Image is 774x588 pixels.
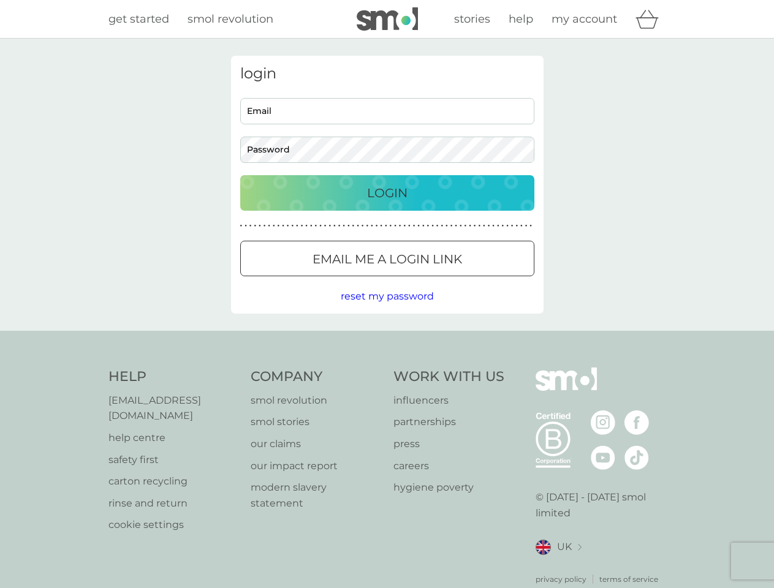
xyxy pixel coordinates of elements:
[488,223,490,229] p: ●
[357,223,359,229] p: ●
[324,223,327,229] p: ●
[287,223,289,229] p: ●
[393,367,504,386] h4: Work With Us
[240,175,534,211] button: Login
[245,223,247,229] p: ●
[380,223,382,229] p: ●
[403,223,406,229] p: ●
[315,223,317,229] p: ●
[515,223,518,229] p: ●
[333,223,336,229] p: ●
[251,393,381,409] p: smol revolution
[393,414,504,430] a: partnerships
[393,458,504,474] p: careers
[249,223,252,229] p: ●
[341,290,434,302] span: reset my password
[390,223,392,229] p: ●
[591,410,615,435] img: visit the smol Instagram page
[469,223,471,229] p: ●
[108,517,239,533] a: cookie settings
[408,223,411,229] p: ●
[251,458,381,474] a: our impact report
[536,540,551,555] img: UK flag
[108,430,239,446] a: help centre
[578,544,582,551] img: select a new location
[251,480,381,511] a: modern slavery statement
[399,223,401,229] p: ●
[536,573,586,585] a: privacy policy
[502,223,504,229] p: ●
[108,452,239,468] a: safety first
[455,223,457,229] p: ●
[441,223,443,229] p: ●
[511,223,514,229] p: ●
[108,473,239,489] p: carton recycling
[536,489,666,521] p: © [DATE] - [DATE] smol limited
[313,249,462,269] p: Email me a login link
[624,410,649,435] img: visit the smol Facebook page
[305,223,308,229] p: ●
[474,223,476,229] p: ●
[427,223,430,229] p: ●
[347,223,350,229] p: ●
[636,7,666,31] div: basket
[460,223,462,229] p: ●
[506,223,509,229] p: ●
[450,223,453,229] p: ●
[393,480,504,496] p: hygiene poverty
[446,223,448,229] p: ●
[188,12,273,26] span: smol revolution
[454,12,490,26] span: stories
[393,393,504,409] a: influencers
[341,288,434,304] button: reset my password
[520,223,523,229] p: ●
[296,223,298,229] p: ●
[188,10,273,28] a: smol revolution
[338,223,341,229] p: ●
[251,414,381,430] a: smol stories
[291,223,294,229] p: ●
[525,223,528,229] p: ●
[393,436,504,452] a: press
[108,393,239,424] a: [EMAIL_ADDRESS][DOMAIN_NAME]
[240,65,534,83] h3: login
[108,367,239,386] h4: Help
[240,223,243,229] p: ●
[251,436,381,452] a: our claims
[417,223,420,229] p: ●
[264,223,266,229] p: ●
[599,573,658,585] a: terms of service
[624,445,649,470] img: visit the smol Tiktok page
[251,367,381,386] h4: Company
[509,12,533,26] span: help
[465,223,467,229] p: ●
[385,223,387,229] p: ●
[108,12,169,26] span: get started
[394,223,396,229] p: ●
[431,223,434,229] p: ●
[352,223,355,229] p: ●
[343,223,345,229] p: ●
[268,223,270,229] p: ●
[319,223,322,229] p: ●
[483,223,485,229] p: ●
[259,223,261,229] p: ●
[536,367,597,409] img: smol
[478,223,480,229] p: ●
[529,223,532,229] p: ●
[278,223,280,229] p: ●
[310,223,313,229] p: ●
[497,223,499,229] p: ●
[108,496,239,511] a: rinse and return
[371,223,373,229] p: ●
